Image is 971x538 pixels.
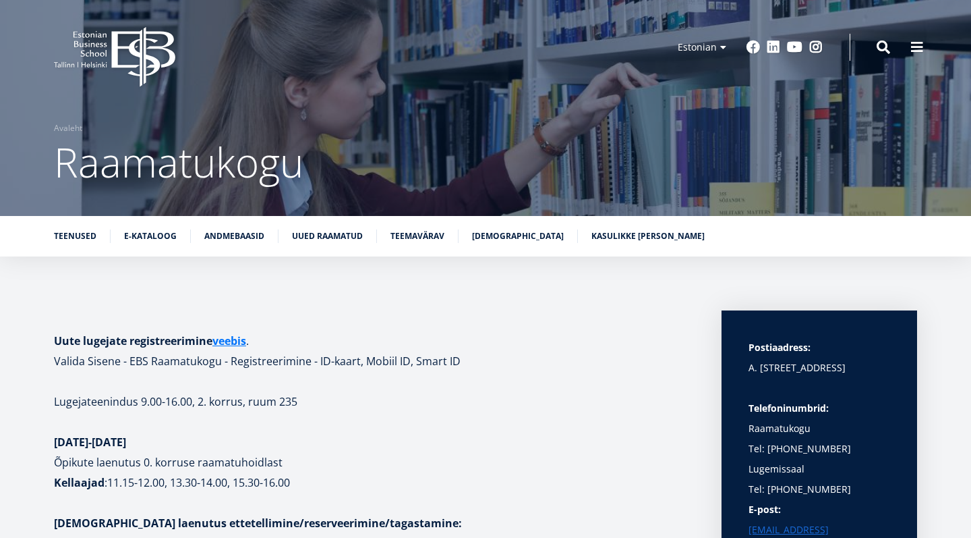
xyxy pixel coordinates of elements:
[124,230,177,243] a: E-kataloog
[54,331,695,371] h1: . Valida Sisene - EBS Raamatukogu - Registreerimine - ID-kaart, Mobiil ID, Smart ID
[54,392,695,412] p: Lugejateenindus 9.00-16.00, 2. korrus, ruum 235
[54,516,462,531] strong: [DEMOGRAPHIC_DATA] laenutus ettetellimine/reserveerimine/tagastamine:
[390,230,444,243] a: Teemavärav
[748,358,890,378] p: A. [STREET_ADDRESS]
[748,402,829,414] strong: Telefoninumbrid:
[204,230,264,243] a: Andmebaasid
[54,475,105,490] strong: Kellaajad
[809,41,823,54] a: Instagram
[54,452,695,513] p: :
[591,230,705,243] a: Kasulikke [PERSON_NAME]
[54,230,96,243] a: Teenused
[107,475,290,490] b: 11.15-12.00, 13.30-14.00, 15.30-16.00
[54,435,126,450] strong: [DATE]-[DATE]
[748,439,890,479] p: Tel: [PHONE_NUMBER] Lugemissaal
[748,479,890,500] p: Tel: [PHONE_NUMBER]
[54,122,82,135] a: Avaleht
[748,341,811,354] strong: Postiaadress:
[54,455,283,470] b: Õpikute laenutus 0. korruse raamatuhoidlast
[212,331,246,351] a: veebis
[292,230,363,243] a: Uued raamatud
[767,41,780,54] a: Linkedin
[748,398,890,439] p: Raamatukogu
[746,41,760,54] a: Facebook
[748,503,781,516] strong: E-post:
[54,134,303,190] span: Raamatukogu
[787,41,802,54] a: Youtube
[472,230,564,243] a: [DEMOGRAPHIC_DATA]
[54,333,246,348] strong: Uute lugejate registreerimine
